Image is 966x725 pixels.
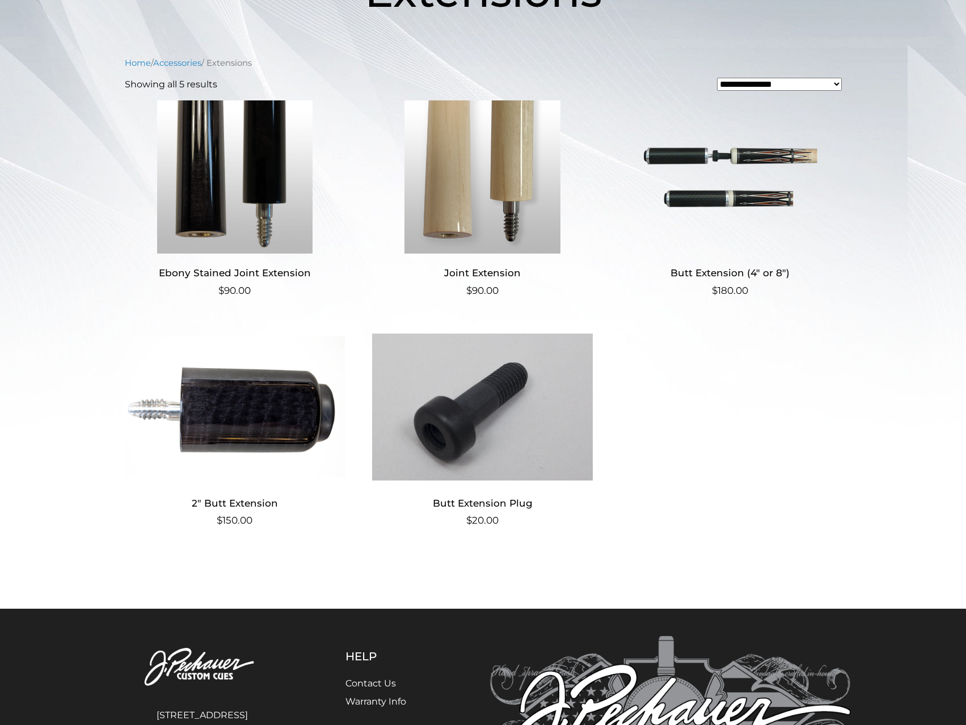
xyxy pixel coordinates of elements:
[620,100,841,298] a: Butt Extension (4″ or 8″) $180.00
[712,285,718,296] span: $
[125,100,345,254] img: Ebony Stained Joint Extension
[153,58,201,68] a: Accessories
[218,285,224,296] span: $
[466,515,499,526] bdi: 20.00
[466,285,499,296] bdi: 90.00
[372,100,593,298] a: Joint Extension $90.00
[717,78,842,91] select: Shop order
[372,330,593,483] img: Butt Extension Plug
[712,285,748,296] bdi: 180.00
[125,78,217,91] p: Showing all 5 results
[125,263,345,284] h2: Ebony Stained Joint Extension
[345,696,406,707] a: Warranty Info
[620,100,841,254] img: Butt Extension (4" or 8")
[125,330,345,483] img: 2" Butt Extension
[345,678,396,689] a: Contact Us
[217,515,252,526] bdi: 150.00
[125,100,345,298] a: Ebony Stained Joint Extension $90.00
[466,285,472,296] span: $
[372,492,593,513] h2: Butt Extension Plug
[116,636,289,699] img: Pechauer Custom Cues
[125,57,842,69] nav: Breadcrumb
[466,515,472,526] span: $
[125,492,345,513] h2: 2″ Butt Extension
[372,100,593,254] img: Joint Extension
[372,263,593,284] h2: Joint Extension
[125,58,151,68] a: Home
[217,515,222,526] span: $
[218,285,251,296] bdi: 90.00
[345,650,433,663] h5: Help
[372,330,593,528] a: Butt Extension Plug $20.00
[125,330,345,528] a: 2″ Butt Extension $150.00
[620,263,841,284] h2: Butt Extension (4″ or 8″)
